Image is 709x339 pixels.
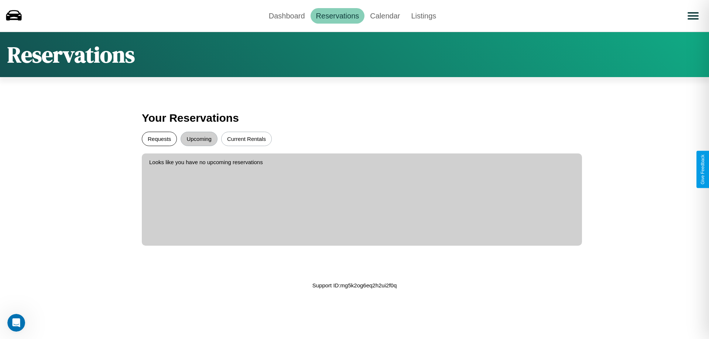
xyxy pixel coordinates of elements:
button: Upcoming [181,132,218,146]
p: Looks like you have no upcoming reservations [149,157,575,167]
h3: Your Reservations [142,108,567,128]
a: Calendar [364,8,405,24]
button: Current Rentals [221,132,272,146]
p: Support ID: mg5k2og6eq2h2ui2f0q [312,280,397,290]
h1: Reservations [7,39,135,70]
div: Give Feedback [700,155,705,184]
a: Dashboard [263,8,311,24]
a: Reservations [311,8,365,24]
a: Listings [405,8,442,24]
iframe: Intercom live chat [7,314,25,332]
button: Requests [142,132,177,146]
button: Open menu [683,6,703,26]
